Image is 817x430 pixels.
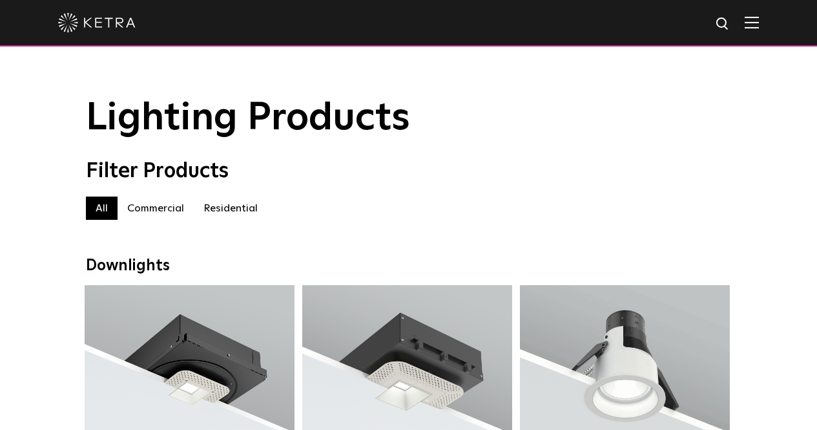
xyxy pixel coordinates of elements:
[58,13,136,32] img: ketra-logo-2019-white
[86,99,410,138] span: Lighting Products
[118,197,194,220] label: Commercial
[194,197,267,220] label: Residential
[86,159,732,184] div: Filter Products
[86,197,118,220] label: All
[715,16,731,32] img: search icon
[86,257,732,275] div: Downlights
[745,16,759,28] img: Hamburger%20Nav.svg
